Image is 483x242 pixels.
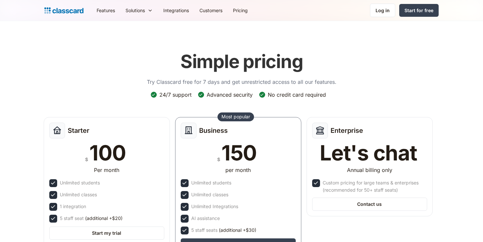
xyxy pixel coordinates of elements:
[228,3,253,18] a: Pricing
[376,7,390,14] div: Log in
[399,4,439,17] a: Start for free
[221,142,257,163] div: 150
[225,166,251,174] div: per month
[323,179,426,194] div: Custom pricing for large teams & enterprises (recommended for 50+ staff seats)
[159,91,192,98] div: 24/7 support
[219,227,256,234] span: (additional +$30)
[217,155,220,163] div: $
[68,127,89,134] h2: Starter
[147,78,336,86] p: Try Classcard free for 7 days and get unrestricted access to all our features.
[221,113,250,120] div: Most popular
[194,3,228,18] a: Customers
[126,7,145,14] div: Solutions
[60,191,97,198] div: Unlimited classes
[191,227,256,234] div: 5 staff seats
[94,166,119,174] div: Per month
[60,203,86,210] div: 1 integration
[89,142,126,163] div: 100
[191,179,231,186] div: Unlimited students
[312,198,427,211] a: Contact us
[180,51,303,73] h1: Simple pricing
[207,91,253,98] div: Advanced security
[120,3,158,18] div: Solutions
[268,91,326,98] div: No credit card required
[60,215,123,222] div: 5 staff seat
[191,203,238,210] div: Unlimited Integrations
[199,127,228,134] h2: Business
[91,3,120,18] a: Features
[49,227,164,240] a: Start my trial
[347,166,392,174] div: Annual billing only
[404,7,433,14] div: Start for free
[60,179,100,186] div: Unlimited students
[191,191,228,198] div: Unlimited classes
[85,215,123,222] span: (additional +$20)
[158,3,194,18] a: Integrations
[85,155,88,163] div: $
[331,127,363,134] h2: Enterprise
[370,4,395,17] a: Log in
[191,215,220,222] div: AI assistance
[44,6,83,15] a: Logo
[320,142,417,163] div: Let's chat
